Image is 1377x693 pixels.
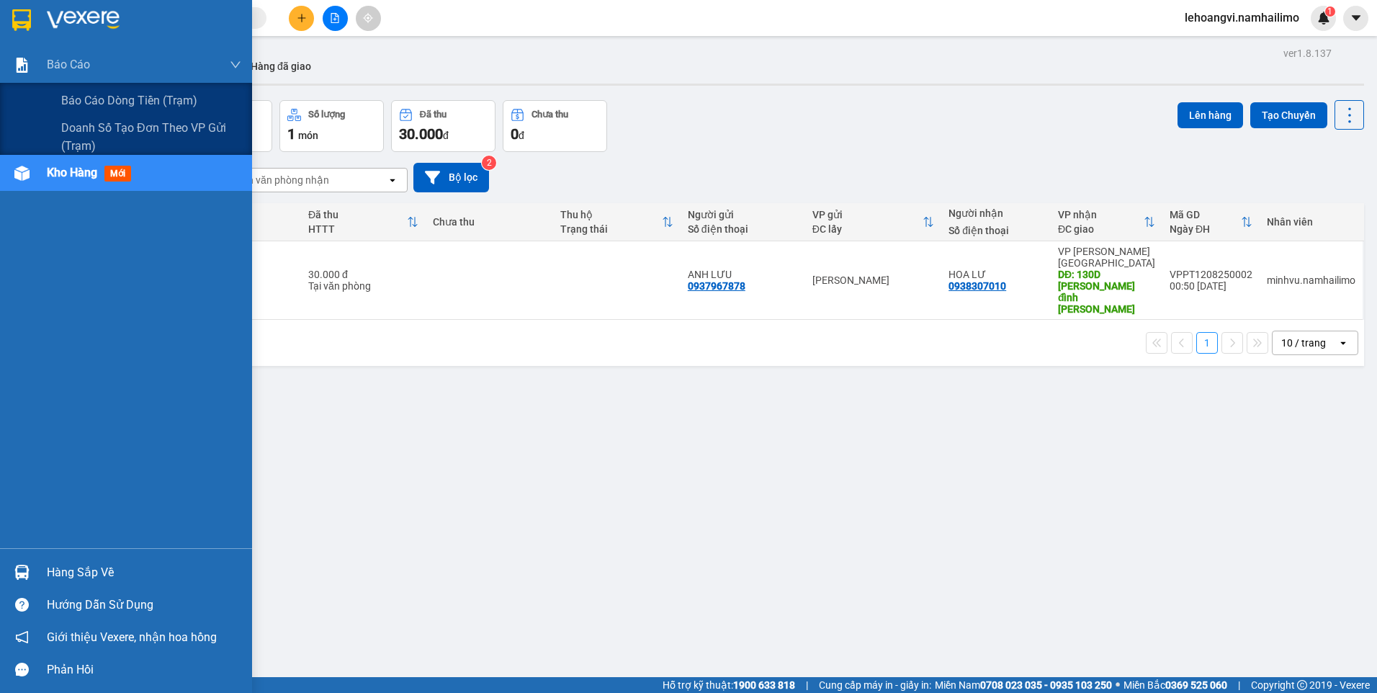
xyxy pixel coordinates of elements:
span: 0 [511,125,519,143]
div: Hàng sắp về [47,562,241,584]
img: logo-vxr [12,9,31,31]
span: mới [104,166,131,182]
span: 1 [287,125,295,143]
span: message [15,663,29,676]
th: Toggle SortBy [1051,203,1162,241]
span: lehoangvi.namhailimo [1173,9,1311,27]
button: Đã thu30.000đ [391,100,495,152]
span: Hỗ trợ kỹ thuật: [663,677,795,693]
button: 1 [1196,332,1218,354]
span: file-add [330,13,340,23]
button: Hàng đã giao [239,49,323,84]
sup: 1 [1325,6,1335,17]
button: file-add [323,6,348,31]
span: đ [519,130,524,141]
th: Toggle SortBy [301,203,426,241]
img: warehouse-icon [14,166,30,181]
div: Chưa thu [433,216,546,228]
div: Trạng thái [560,223,662,235]
span: aim [363,13,373,23]
div: Số điện thoại [688,223,798,235]
div: Chọn văn phòng nhận [230,173,329,187]
button: caret-down [1343,6,1368,31]
div: Số lượng [308,109,345,120]
span: Kho hàng [47,166,97,179]
img: icon-new-feature [1317,12,1330,24]
span: plus [297,13,307,23]
span: Báo cáo dòng tiền (trạm) [61,91,197,109]
th: Toggle SortBy [805,203,942,241]
div: ĐC lấy [812,223,923,235]
div: ANH LƯU [688,269,798,280]
div: Hướng dẫn sử dụng [47,594,241,616]
span: down [230,59,241,71]
div: Mã GD [1170,209,1241,220]
th: Toggle SortBy [553,203,681,241]
div: DĐ: 130D nguyễn đình chiểu [1058,269,1155,315]
sup: 2 [482,156,496,170]
button: Số lượng1món [279,100,384,152]
span: Báo cáo [47,55,90,73]
span: 1 [1327,6,1332,17]
div: 00:50 [DATE] [1170,280,1252,292]
div: Đã thu [308,209,407,220]
div: ver 1.8.137 [1283,45,1332,61]
span: Cung cấp máy in - giấy in: [819,677,931,693]
button: plus [289,6,314,31]
div: HOA LƯ [948,269,1044,280]
div: Đã thu [420,109,447,120]
button: Bộ lọc [413,163,489,192]
span: Giới thiệu Vexere, nhận hoa hồng [47,628,217,646]
span: copyright [1297,680,1307,690]
div: HTTT [308,223,407,235]
button: Lên hàng [1178,102,1243,128]
div: Người nhận [948,207,1044,219]
div: VP gửi [812,209,923,220]
span: | [806,677,808,693]
div: Phản hồi [47,659,241,681]
div: VPPT1208250002 [1170,269,1252,280]
button: Tạo Chuyến [1250,102,1327,128]
div: [PERSON_NAME] [812,274,935,286]
div: VP [PERSON_NAME][GEOGRAPHIC_DATA] [1058,246,1155,269]
div: 10 / trang [1281,336,1326,350]
strong: 0369 525 060 [1165,679,1227,691]
img: solution-icon [14,58,30,73]
div: 0937967878 [688,280,745,292]
strong: 1900 633 818 [733,679,795,691]
div: Ngày ĐH [1170,223,1241,235]
div: Nhân viên [1267,216,1355,228]
svg: open [1337,337,1349,349]
div: 0938307010 [948,280,1006,292]
div: VP nhận [1058,209,1144,220]
button: Chưa thu0đ [503,100,607,152]
span: notification [15,630,29,644]
span: question-circle [15,598,29,612]
strong: 0708 023 035 - 0935 103 250 [980,679,1112,691]
div: Thu hộ [560,209,662,220]
span: ⚪️ [1116,682,1120,688]
div: Tại văn phòng [308,280,418,292]
div: minhvu.namhailimo [1267,274,1355,286]
span: Miền Nam [935,677,1112,693]
div: Số điện thoại [948,225,1044,236]
span: 30.000 [399,125,443,143]
div: ĐC giao [1058,223,1144,235]
img: warehouse-icon [14,565,30,580]
span: Doanh số tạo đơn theo VP gửi (trạm) [61,119,241,155]
span: | [1238,677,1240,693]
span: Miền Bắc [1123,677,1227,693]
svg: open [387,174,398,186]
th: Toggle SortBy [1162,203,1260,241]
button: aim [356,6,381,31]
span: món [298,130,318,141]
span: đ [443,130,449,141]
div: 30.000 đ [308,269,418,280]
span: caret-down [1350,12,1363,24]
div: Người gửi [688,209,798,220]
div: Chưa thu [531,109,568,120]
